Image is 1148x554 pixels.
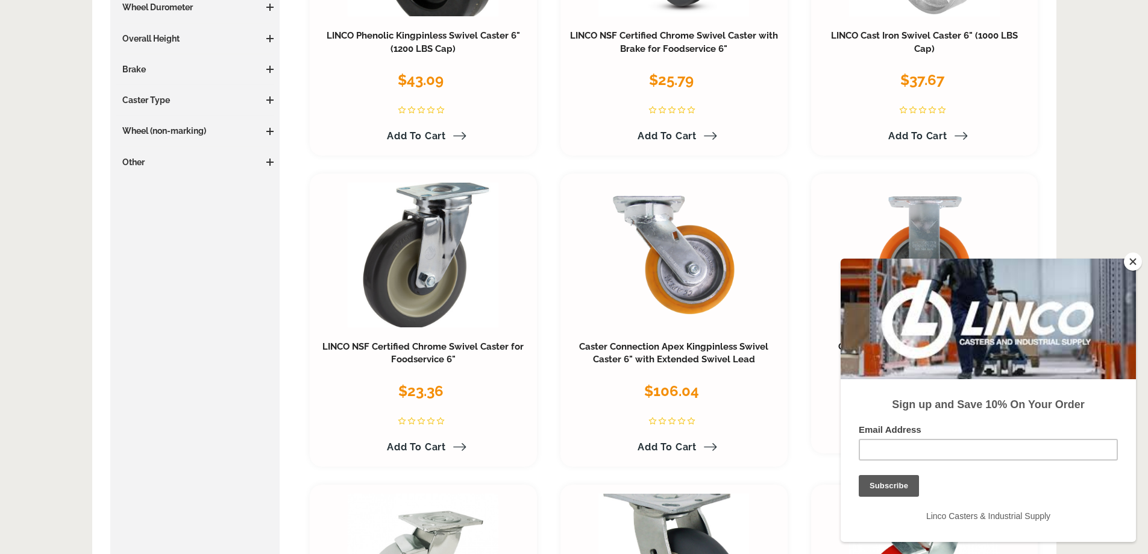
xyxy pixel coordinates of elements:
[1124,253,1142,271] button: Close
[838,341,1011,352] a: Caster Connection Apex Rigid Caster 6"
[327,30,520,54] a: LINCO Phenolic Kingpinless Swivel Caster 6" (1200 LBS Cap)
[380,126,466,146] a: Add to Cart
[51,140,243,152] strong: Sign up and Save 10% On Your Order
[638,130,697,142] span: Add to Cart
[831,30,1018,54] a: LINCO Cast Iron Swivel Caster 6" (1000 LBS Cap)
[380,437,466,458] a: Add to Cart
[116,94,274,106] h3: Caster Type
[888,130,947,142] span: Add to Cart
[18,216,78,238] input: Subscribe
[630,437,717,458] a: Add to Cart
[649,71,694,89] span: $25.79
[86,253,210,262] span: Linco Casters & Industrial Supply
[630,126,717,146] a: Add to Cart
[570,30,778,54] a: LINCO NSF Certified Chrome Swivel Caster with Brake for Foodservice 6"
[398,382,444,400] span: $23.36
[116,125,274,137] h3: Wheel (non-marking)
[900,71,944,89] span: $37.67
[116,33,274,45] h3: Overall Height
[579,341,768,365] a: Caster Connection Apex Kingpinless Swivel Caster 6" with Extended Swivel Lead
[881,126,968,146] a: Add to Cart
[387,130,446,142] span: Add to Cart
[116,1,274,13] h3: Wheel Durometer
[116,63,274,75] h3: Brake
[638,441,697,453] span: Add to Cart
[18,166,277,180] label: Email Address
[398,71,444,89] span: $43.09
[644,382,699,400] span: $106.04
[116,156,274,168] h3: Other
[387,441,446,453] span: Add to Cart
[322,341,524,365] a: LINCO NSF Certified Chrome Swivel Caster for Foodservice 6"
